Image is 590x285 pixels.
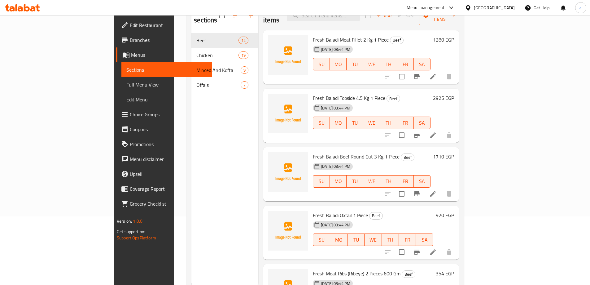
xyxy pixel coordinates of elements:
[442,245,457,260] button: delete
[332,60,344,69] span: MO
[313,152,400,161] span: Fresh Baladi Beef Round Cut 3 Kg 1 Piece
[407,4,445,11] div: Menu-management
[116,152,212,167] a: Menu disclaimer
[239,52,248,58] span: 19
[117,234,156,242] a: Support.OpsPlatform
[414,175,430,188] button: SA
[397,175,414,188] button: FR
[402,271,415,278] span: Beef
[116,33,212,47] a: Branches
[130,21,207,29] span: Edit Restaurant
[333,235,345,244] span: MO
[436,269,454,278] h6: 354 EGP
[116,122,212,137] a: Coupons
[241,81,248,89] div: items
[442,69,457,84] button: delete
[380,58,397,70] button: TH
[347,175,363,188] button: TU
[330,175,347,188] button: MO
[316,118,327,127] span: SU
[196,66,241,74] span: Minced And Kofta
[130,111,207,118] span: Choice Groups
[369,212,383,220] div: Beef
[442,186,457,201] button: delete
[313,211,368,220] span: Fresh Baladi Oxtail 1 Piece
[133,217,142,225] span: 1.0.0
[116,47,212,62] a: Menus
[191,30,258,95] nav: Menu sections
[347,234,365,246] button: TU
[414,117,430,129] button: SA
[401,154,414,161] div: Beef
[191,78,258,92] div: Offals7
[383,118,395,127] span: TH
[363,58,380,70] button: WE
[433,35,454,44] h6: 1280 EGP
[374,11,394,20] button: Add
[365,234,382,246] button: WE
[130,126,207,133] span: Coupons
[402,270,415,278] div: Beef
[116,137,212,152] a: Promotions
[383,177,395,186] span: TH
[347,58,363,70] button: TU
[400,60,411,69] span: FR
[366,118,378,127] span: WE
[436,211,454,220] h6: 920 EGP
[318,163,353,169] span: [DATE] 03:44 PM
[216,9,229,22] span: Select all sections
[130,36,207,44] span: Branches
[191,63,258,78] div: Minced And Kofta9
[263,6,279,25] h2: Menu items
[313,58,330,70] button: SU
[313,269,400,278] span: Fresh Meat Ribs (Ribeye) 2 Pieces 600 Gm
[366,177,378,186] span: WE
[318,105,353,111] span: [DATE] 03:44 PM
[380,175,397,188] button: TH
[387,95,400,102] div: Beef
[361,9,374,22] span: Select section
[382,234,399,246] button: TH
[243,8,258,23] button: Add section
[130,140,207,148] span: Promotions
[409,245,424,260] button: Branch-specific-item
[384,235,396,244] span: TH
[116,181,212,196] a: Coverage Report
[350,235,362,244] span: TU
[316,177,327,186] span: SU
[196,51,238,59] span: Chicken
[332,118,344,127] span: MO
[347,117,363,129] button: TU
[117,228,145,236] span: Get support on:
[196,81,241,89] span: Offals
[409,128,424,143] button: Branch-specific-item
[313,35,389,44] span: Fresh Baladi Meat Fillet 2 Kg 1 Piece
[191,48,258,63] div: Chicken19
[196,37,238,44] div: Beef
[383,60,395,69] span: TH
[241,67,248,73] span: 9
[376,12,392,19] span: Add
[330,58,347,70] button: MO
[268,211,308,251] img: Fresh Baladi Oxtail 1 Piece
[349,118,361,127] span: TU
[363,175,380,188] button: WE
[349,60,361,69] span: TU
[429,248,437,256] a: Edit menu item
[397,117,414,129] button: FR
[241,66,248,74] div: items
[130,170,207,178] span: Upsell
[579,4,582,11] span: a
[316,60,327,69] span: SU
[126,66,207,73] span: Sections
[394,11,419,20] span: Select section first
[418,235,430,244] span: SA
[380,117,397,129] button: TH
[121,92,212,107] a: Edit Menu
[416,60,428,69] span: SA
[126,81,207,88] span: Full Menu View
[116,167,212,181] a: Upsell
[395,70,408,83] span: Select to update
